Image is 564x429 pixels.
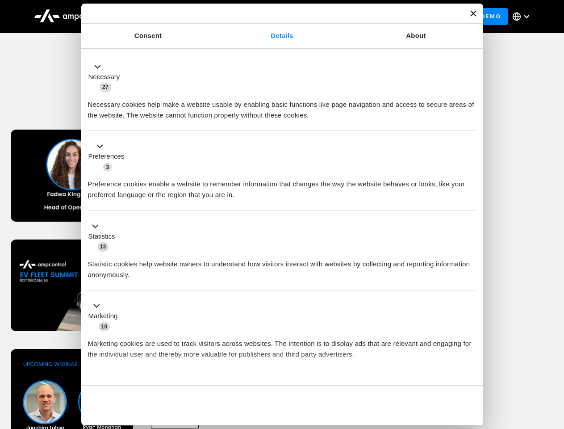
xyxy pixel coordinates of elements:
button: Statistics (13) [88,221,121,252]
div: Preference cookies enable a website to remember information that changes the way the website beha... [88,172,476,200]
label: Necessary [88,72,120,82]
a: About [349,24,483,48]
span: 10 [99,322,110,331]
button: Unclassified (2) [88,380,161,391]
label: Marketing [88,311,118,321]
button: Necessary (27) [88,61,125,93]
a: Consent [81,24,215,48]
div: Statistic cookies help website owners to understand how visitors interact with websites by collec... [88,252,476,280]
span: 27 [100,83,111,92]
button: Preferences (3) [88,141,130,172]
span: 2 [147,382,156,391]
span: 3 [103,163,112,172]
button: Close banner [470,10,476,17]
label: Preferences [88,151,125,162]
div: Necessary cookies help make a website usable by enabling basic functions like page navigation and... [88,93,476,121]
span: 13 [97,242,109,251]
div: Marketing cookies are used to track visitors across websites. The intention is to display ads tha... [88,332,476,360]
button: Okay [348,392,476,418]
a: Details [215,24,349,48]
h1: Upcoming Webinars [11,90,554,112]
button: Marketing (10) [88,301,123,332]
label: Statistics [88,231,115,242]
